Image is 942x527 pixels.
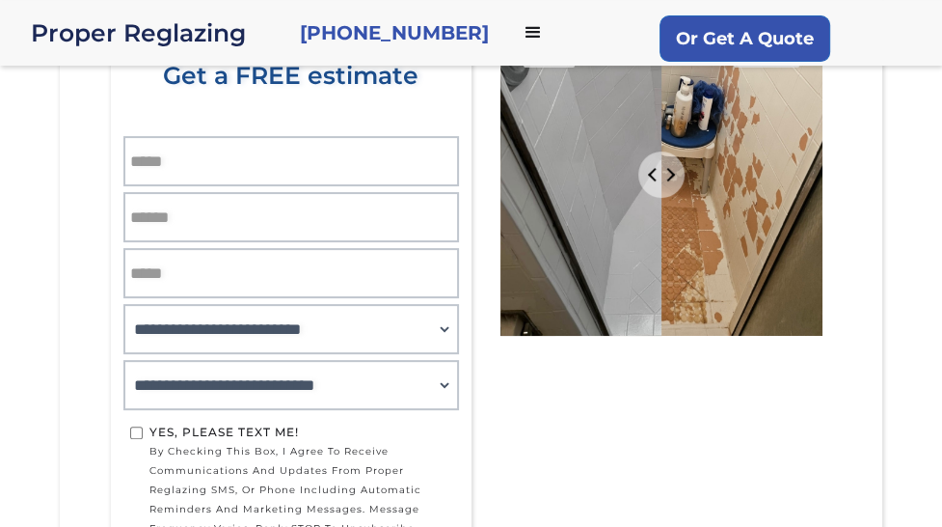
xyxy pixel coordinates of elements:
div: menu [504,4,562,62]
div: Get a FREE estimate [130,62,452,143]
div: Yes, Please text me! [149,423,452,442]
input: Yes, Please text me!by checking this box, I agree to receive communications and updates from Prop... [130,427,143,439]
a: [PHONE_NUMBER] [300,19,489,46]
div: Proper Reglazing [31,19,284,46]
a: Or Get A Quote [659,15,830,62]
a: home [31,19,284,46]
